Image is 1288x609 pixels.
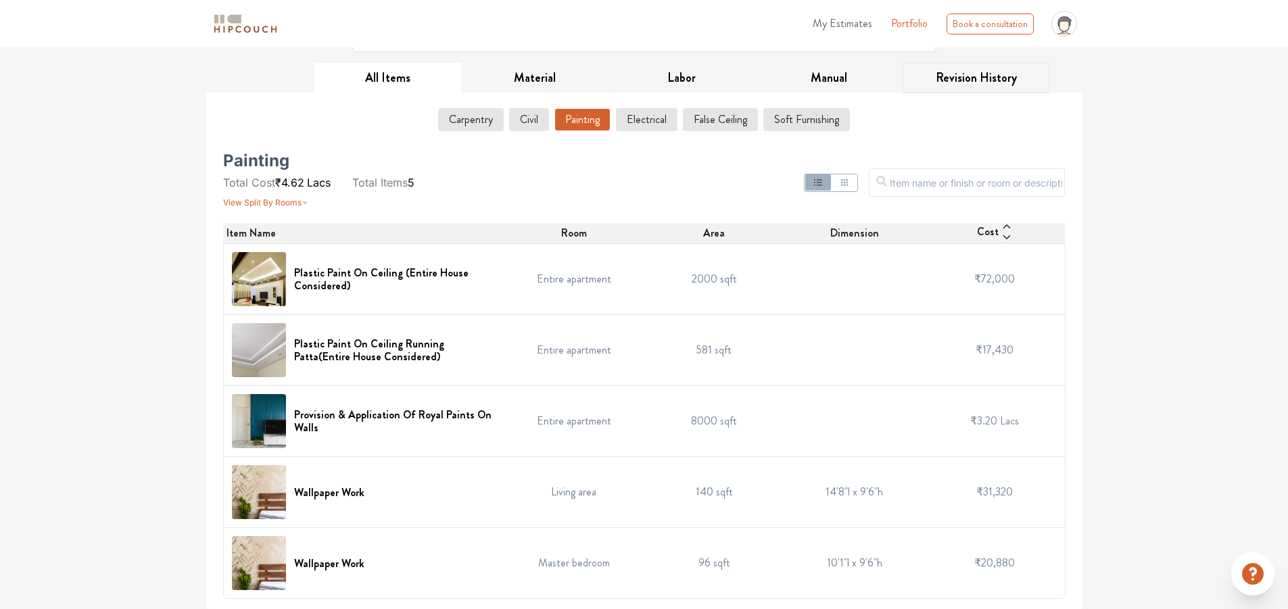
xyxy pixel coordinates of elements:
button: Labor [609,63,756,93]
td: Living area [504,457,644,528]
button: Material [461,63,609,93]
img: logo-horizontal.svg [212,12,279,36]
img: Plastic Paint On Ceiling Running Patta(Entire House Considered) [232,323,286,377]
button: Electrical [616,108,677,131]
span: ₹4.62 [275,176,304,189]
td: 14'8"l x 9'6"h [784,457,925,528]
button: Revision History [903,63,1050,93]
h6: Plastic Paint On Ceiling Running Patta(Entire House Considered) [294,337,496,363]
h6: Plastic Paint On Ceiling (Entire House Considered) [294,266,496,292]
button: Carpentry [438,108,504,131]
div: Book a consultation [947,14,1034,34]
span: Area [703,225,725,241]
span: ₹31,320 [976,484,1013,500]
span: My Estimates [813,16,872,31]
button: All Items [314,63,462,93]
td: 581 sqft [644,315,785,386]
span: ₹17,430 [976,342,1013,358]
button: Painting [554,108,611,131]
td: Master bedroom [504,528,644,599]
button: Manual [755,63,903,93]
button: False Ceiling [683,108,758,131]
img: Plastic Paint On Ceiling (Entire House Considered) [232,252,286,306]
td: 96 sqft [644,528,785,599]
span: logo-horizontal.svg [212,9,279,39]
button: Civil [509,108,549,131]
button: Soft Furnishing [763,108,850,131]
span: Lacs [307,176,331,189]
button: View Split By Rooms [223,191,308,210]
td: 2000 sqft [644,244,785,315]
img: Provision & Application Of Royal Paints On Walls [232,394,286,448]
span: Item Name [226,225,276,241]
input: Item name or finish or room or description [869,168,1065,197]
img: Wallpaper Work [232,536,286,590]
td: 140 sqft [644,457,785,528]
span: ₹20,880 [974,555,1015,570]
span: Total Items [352,176,408,189]
span: Cost [977,224,999,243]
span: Total Cost [223,176,275,189]
td: 8000 sqft [644,386,785,457]
span: Lacs [1000,413,1019,429]
td: Entire apartment [504,244,644,315]
td: Entire apartment [504,386,644,457]
span: ₹72,000 [974,271,1015,287]
h6: Provision & Application Of Royal Paints On Walls [294,408,496,434]
td: 10'1"l x 9'6"h [784,528,925,599]
h6: Wallpaper Work [294,486,364,499]
a: Portfolio [891,16,928,32]
li: 5 [352,174,414,191]
span: Room [561,225,587,241]
span: ₹3.20 [970,413,997,429]
img: Wallpaper Work [232,465,286,519]
h6: Wallpaper Work [294,557,364,570]
h5: Painting [223,155,289,166]
td: Entire apartment [504,315,644,386]
span: Dimension [830,225,879,241]
span: View Split By Rooms [223,197,302,208]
